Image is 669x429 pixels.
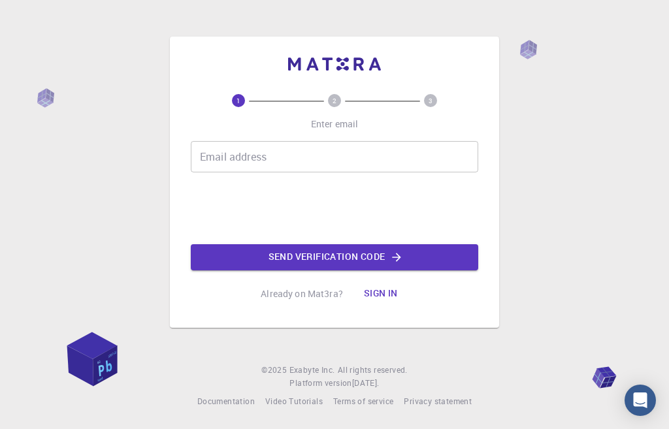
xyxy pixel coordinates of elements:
a: Documentation [197,395,255,408]
iframe: reCAPTCHA [235,183,434,234]
div: Open Intercom Messenger [625,385,656,416]
span: Exabyte Inc. [289,364,335,375]
span: Documentation [197,396,255,406]
text: 2 [333,96,336,105]
span: Video Tutorials [265,396,323,406]
button: Sign in [353,281,408,307]
a: Exabyte Inc. [289,364,335,377]
a: [DATE]. [352,377,380,390]
a: Privacy statement [404,395,472,408]
span: Terms of service [333,396,393,406]
span: Platform version [289,377,351,390]
span: Privacy statement [404,396,472,406]
span: © 2025 [261,364,289,377]
span: All rights reserved. [338,364,408,377]
span: [DATE] . [352,377,380,388]
button: Send verification code [191,244,478,270]
text: 3 [429,96,432,105]
a: Terms of service [333,395,393,408]
text: 1 [237,96,240,105]
p: Already on Mat3ra? [261,287,343,300]
a: Video Tutorials [265,395,323,408]
p: Enter email [311,118,359,131]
